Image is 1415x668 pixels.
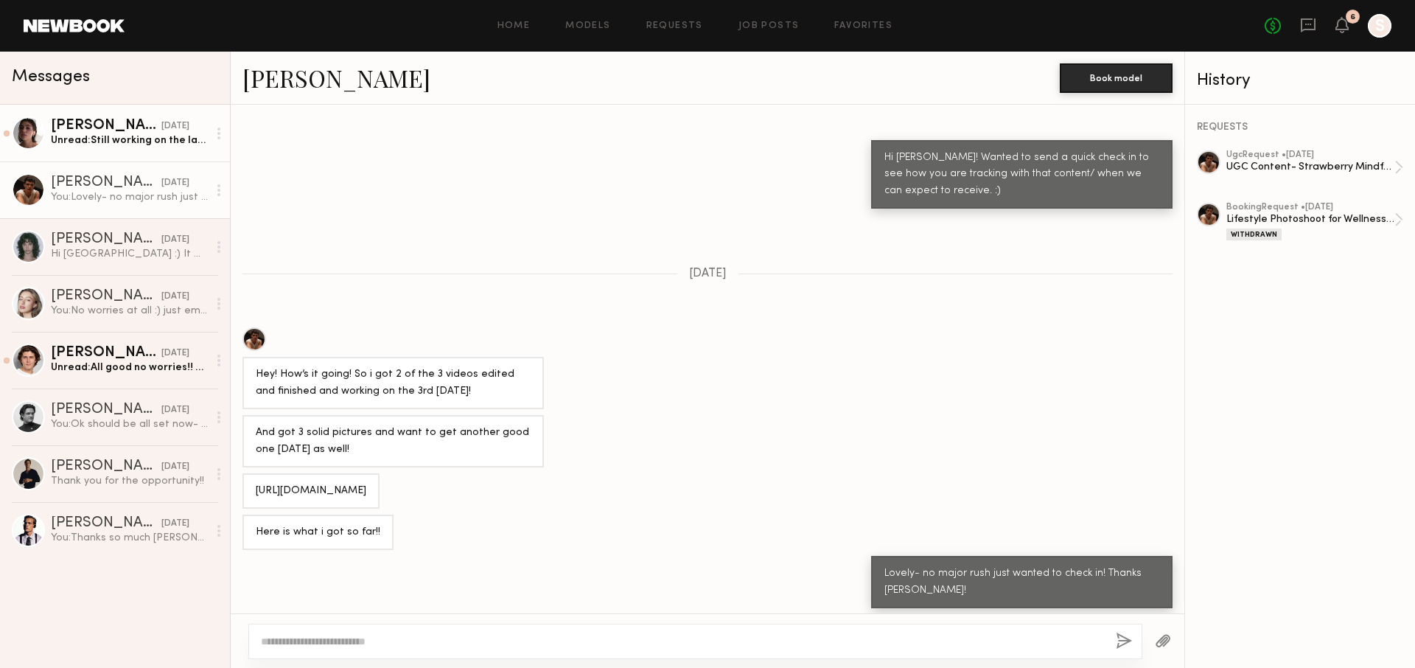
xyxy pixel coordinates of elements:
a: S [1368,14,1391,38]
div: Withdrawn [1226,229,1282,240]
a: Home [497,21,531,31]
a: bookingRequest •[DATE]Lifestyle Photoshoot for Wellness Drink BrandWithdrawn [1226,203,1403,240]
div: [PERSON_NAME] [51,403,161,417]
div: History [1197,72,1403,89]
div: [DATE] [161,403,189,417]
div: REQUESTS [1197,122,1403,133]
div: booking Request • [DATE] [1226,203,1394,212]
a: Models [565,21,610,31]
div: [DATE] [161,119,189,133]
div: You: Thanks so much [PERSON_NAME]! [51,531,208,545]
span: Messages [12,69,90,86]
a: ugcRequest •[DATE]UGC Content- Strawberry Mindful Blend Launch [1226,150,1403,184]
div: [PERSON_NAME] [51,175,161,190]
div: Lifestyle Photoshoot for Wellness Drink Brand [1226,212,1394,226]
div: Here is what i got so far!! [256,524,380,541]
div: [PERSON_NAME] [51,119,161,133]
div: Unread: All good no worries!! Have a great weekend :) [51,361,208,375]
div: You: No worries at all :) just emailed you! [51,304,208,318]
div: Hi [PERSON_NAME]! Wanted to send a quick check in to see how you are tracking with that content/ ... [884,150,1159,201]
div: [DATE] [161,233,189,247]
div: You: Ok should be all set now- went through! [51,417,208,431]
div: [DATE] [161,176,189,190]
div: Hey! How’s it going! So i got 2 of the 3 videos edited and finished and working on the 3rd [DATE]! [256,366,531,400]
div: [URL][DOMAIN_NAME] [256,483,366,500]
a: Book model [1060,71,1173,83]
a: Favorites [834,21,892,31]
div: [PERSON_NAME] [51,289,161,304]
div: You: Lovely- no major rush just wanted to check in! Thanks [PERSON_NAME]! [51,190,208,204]
div: UGC Content- Strawberry Mindful Blend Launch [1226,160,1394,174]
a: [PERSON_NAME] [242,62,430,94]
div: Unread: Still working on the last video but here’s some content in the meantime:) [51,133,208,147]
div: [PERSON_NAME] [51,232,161,247]
div: ugc Request • [DATE] [1226,150,1394,160]
a: Job Posts [738,21,800,31]
div: [DATE] [161,517,189,531]
button: Book model [1060,63,1173,93]
a: Requests [646,21,703,31]
div: [PERSON_NAME] [51,459,161,474]
div: [PERSON_NAME] [51,516,161,531]
div: And got 3 solid pictures and want to get another good one [DATE] as well! [256,425,531,459]
div: [DATE] [161,460,189,474]
div: Thank you for the opportunity!! [51,474,208,488]
div: Lovely- no major rush just wanted to check in! Thanks [PERSON_NAME]! [884,566,1159,599]
div: [DATE] [161,347,189,361]
div: [PERSON_NAME] [51,346,161,361]
div: Hi [GEOGRAPHIC_DATA] :) It was the rate!! For 3/ 4 videos plus IG stories my rate is typically ar... [51,247,208,261]
span: [DATE] [689,268,727,280]
div: [DATE] [161,290,189,304]
div: 6 [1350,13,1355,21]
